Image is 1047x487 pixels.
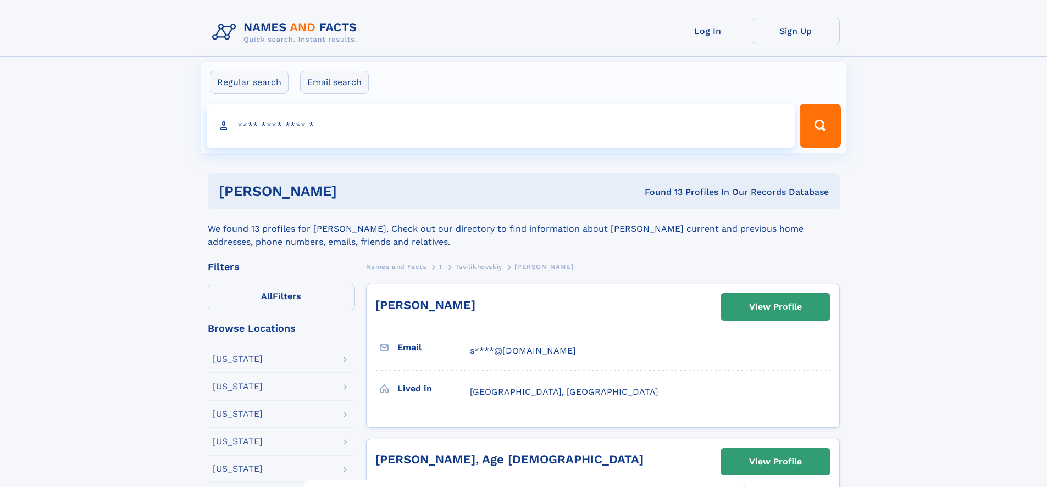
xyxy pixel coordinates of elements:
span: T [439,263,443,271]
label: Filters [208,284,355,310]
a: [PERSON_NAME], Age [DEMOGRAPHIC_DATA] [375,452,644,466]
a: View Profile [721,294,830,320]
div: Found 13 Profiles In Our Records Database [491,186,829,198]
a: View Profile [721,449,830,475]
label: Regular search [210,71,289,94]
span: [GEOGRAPHIC_DATA], [GEOGRAPHIC_DATA] [470,387,658,397]
div: [US_STATE] [213,464,263,473]
h1: [PERSON_NAME] [219,184,491,198]
div: Filters [208,262,355,272]
a: [PERSON_NAME] [375,298,475,312]
input: search input [207,104,795,148]
a: Names and Facts [366,260,426,273]
div: [US_STATE] [213,355,263,363]
h3: Email [397,338,470,357]
a: T [439,260,443,273]
span: Tsvilikhovskiy [455,263,502,271]
div: [US_STATE] [213,410,263,418]
h3: Lived in [397,379,470,398]
a: Tsvilikhovskiy [455,260,502,273]
div: Browse Locations [208,323,355,333]
a: Log In [664,18,752,44]
a: Sign Up [752,18,840,44]
div: View Profile [749,294,802,320]
span: All [261,291,273,301]
div: [US_STATE] [213,437,263,446]
button: Search Button [800,104,840,148]
div: View Profile [749,449,802,474]
img: Logo Names and Facts [208,18,366,47]
div: [US_STATE] [213,382,263,391]
label: Email search [300,71,369,94]
span: [PERSON_NAME] [514,263,573,271]
div: We found 13 profiles for [PERSON_NAME]. Check out our directory to find information about [PERSON... [208,209,840,249]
